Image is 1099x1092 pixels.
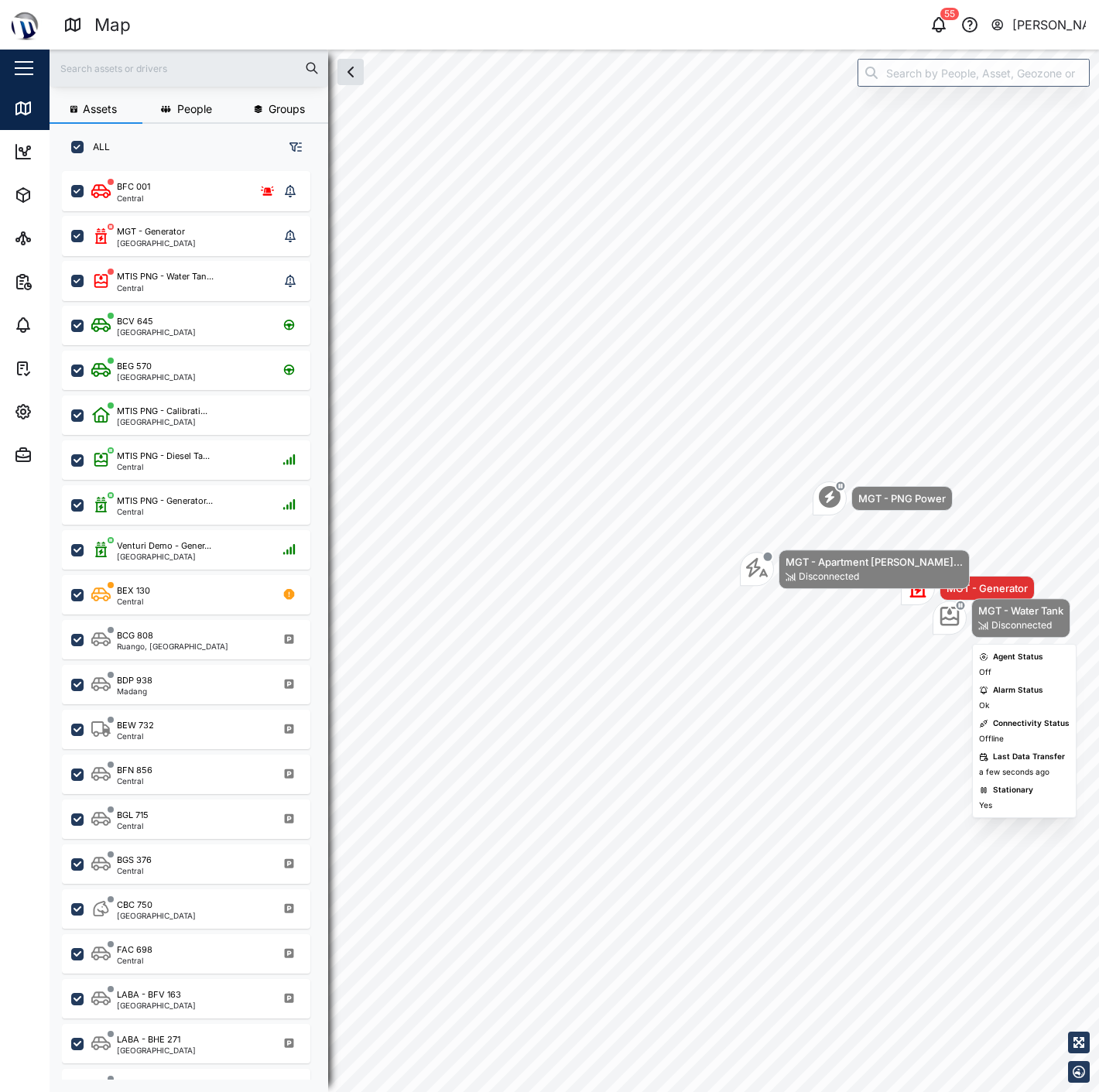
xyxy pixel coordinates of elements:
div: MGT - Water Tank [978,603,1063,618]
div: Admin [40,447,86,464]
div: Map marker [813,481,953,515]
div: Disconnected [799,570,859,584]
div: BEG 570 [117,360,152,373]
div: BGS 376 [117,854,152,867]
div: [GEOGRAPHIC_DATA] [117,1001,196,1009]
div: Disconnected [991,618,1052,633]
div: BEX 130 [117,584,150,597]
div: Map marker [740,549,970,589]
div: Agent Status [993,651,1043,663]
div: MGT - PNG Power [858,491,946,506]
div: [GEOGRAPHIC_DATA] [117,239,196,247]
span: Assets [83,104,117,115]
div: [PERSON_NAME] [1012,15,1087,35]
div: Off [979,666,991,679]
div: Connectivity Status [993,717,1070,730]
div: BGL 715 [117,809,149,822]
div: 55 [940,8,959,20]
div: [GEOGRAPHIC_DATA] [117,912,196,919]
div: Alarm Status [993,684,1043,697]
div: Ok [979,700,989,712]
img: Main Logo [8,8,42,42]
div: Madang [117,687,152,695]
div: Offline [979,733,1004,745]
div: FAC 698 [117,943,152,957]
div: [GEOGRAPHIC_DATA] [117,328,196,336]
div: Central [117,194,150,202]
label: ALL [84,141,110,153]
div: MGT - Generator [947,580,1028,596]
div: MTIS PNG - Generator... [117,495,213,508]
div: Alarms [40,317,88,334]
div: Central [117,284,214,292]
div: LABA - BFV 163 [117,988,181,1001]
canvas: Map [50,50,1099,1092]
div: a few seconds ago [979,766,1049,779]
div: Ruango, [GEOGRAPHIC_DATA] [117,642,228,650]
div: Central [117,508,213,515]
div: Dashboard [40,143,110,160]
div: Central [117,597,150,605]
div: Map [94,12,131,39]
div: grid [62,166,327,1080]
div: Stationary [993,784,1033,796]
div: CBC 750 [117,899,152,912]
div: Central [117,463,210,471]
div: Central [117,957,152,964]
div: MGT - Apartment [PERSON_NAME]... [117,1078,267,1091]
div: Sites [40,230,77,247]
div: Settings [40,403,95,420]
div: Map [40,100,75,117]
div: [GEOGRAPHIC_DATA] [117,553,211,560]
div: LABA - BHE 271 [117,1033,180,1046]
div: Tasks [40,360,83,377]
div: BCG 808 [117,629,153,642]
div: Assets [40,187,88,204]
input: Search by People, Asset, Geozone or Place [858,59,1090,87]
div: Map marker [933,598,1070,638]
div: Yes [979,799,992,812]
div: MTIS PNG - Diesel Ta... [117,450,210,463]
span: Groups [269,104,305,115]
button: [PERSON_NAME] [990,14,1087,36]
div: MTIS PNG - Calibrati... [117,405,207,418]
div: [GEOGRAPHIC_DATA] [117,418,207,426]
div: Reports [40,273,93,290]
div: Central [117,822,149,830]
div: MGT - Apartment [PERSON_NAME]... [786,554,963,570]
div: Central [117,732,154,740]
div: BCV 645 [117,315,153,328]
div: MTIS PNG - Water Tan... [117,270,214,283]
div: BDP 938 [117,674,152,687]
div: MGT - Generator [117,225,185,238]
div: Central [117,867,152,875]
div: [GEOGRAPHIC_DATA] [117,373,196,381]
div: [GEOGRAPHIC_DATA] [117,1046,196,1054]
span: People [177,104,212,115]
div: BEW 732 [117,719,154,732]
input: Search assets or drivers [59,56,319,80]
div: Last Data Transfer [993,751,1065,763]
div: Venturi Demo - Gener... [117,539,211,553]
div: Central [117,777,152,785]
div: BFC 001 [117,180,150,193]
div: BFN 856 [117,764,152,777]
